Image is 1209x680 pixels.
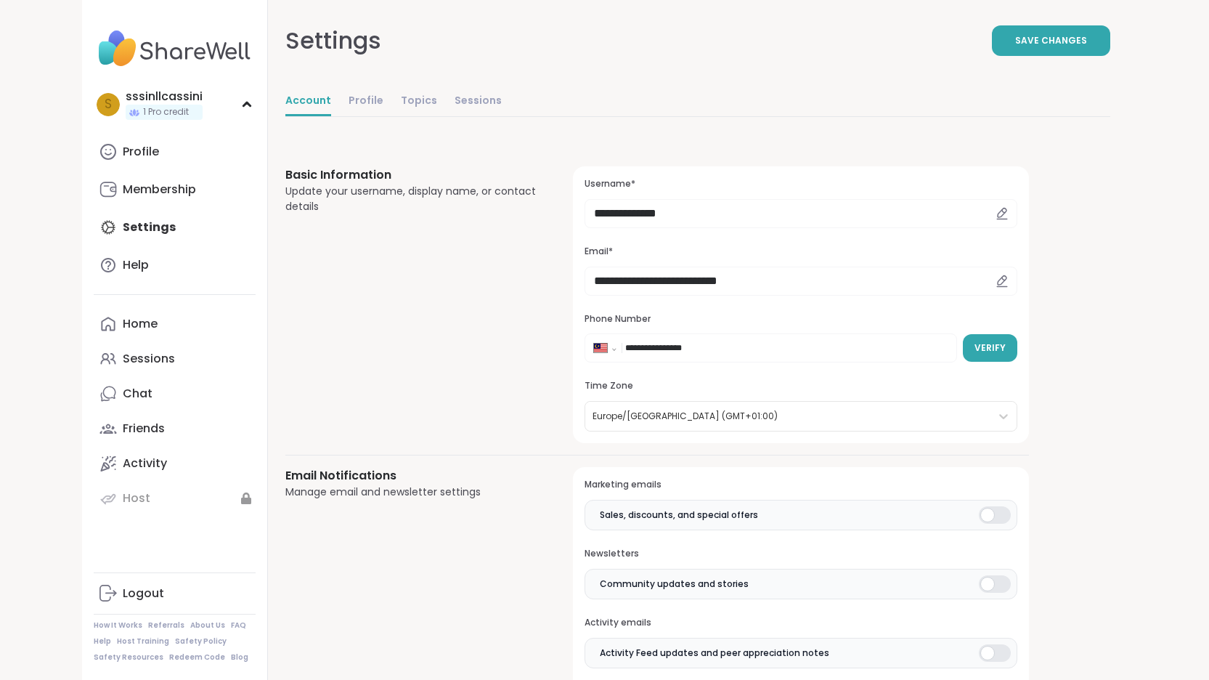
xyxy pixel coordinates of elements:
a: Safety Policy [175,636,227,647]
h3: Phone Number [585,313,1017,325]
span: Sales, discounts, and special offers [600,509,758,522]
a: Blog [231,652,248,663]
div: Host [123,490,150,506]
a: Membership [94,172,256,207]
a: Redeem Code [169,652,225,663]
a: Account [285,87,331,116]
h3: Time Zone [585,380,1017,392]
a: Referrals [148,620,184,631]
div: sssinllcassini [126,89,203,105]
h3: Basic Information [285,166,539,184]
h3: Email Notifications [285,467,539,485]
div: Friends [123,421,165,437]
a: About Us [190,620,225,631]
a: Help [94,248,256,283]
span: Verify [974,341,1006,355]
h3: Marketing emails [585,479,1017,491]
h3: Newsletters [585,548,1017,560]
a: Logout [94,576,256,611]
div: Activity [123,456,167,471]
h3: Activity emails [585,617,1017,629]
a: Topics [401,87,437,116]
div: Profile [123,144,159,160]
div: Settings [285,23,381,58]
a: How It Works [94,620,142,631]
button: Save Changes [992,25,1110,56]
a: Host Training [117,636,169,647]
div: Update your username, display name, or contact details [285,184,539,214]
a: Home [94,307,256,341]
div: Manage email and newsletter settings [285,485,539,500]
a: Sessions [94,341,256,376]
div: Chat [123,386,152,402]
h3: Email* [585,246,1017,258]
a: Sessions [455,87,502,116]
a: Activity [94,446,256,481]
a: Help [94,636,111,647]
span: Save Changes [1015,34,1087,47]
span: s [105,95,112,114]
span: Community updates and stories [600,578,749,591]
button: Verify [963,334,1017,362]
span: Activity Feed updates and peer appreciation notes [600,647,829,660]
div: Logout [123,586,164,602]
a: Profile [349,87,383,116]
a: Safety Resources [94,652,163,663]
a: FAQ [231,620,246,631]
div: Membership [123,182,196,198]
a: Chat [94,376,256,411]
div: Help [123,257,149,273]
a: Friends [94,411,256,446]
a: Host [94,481,256,516]
a: Profile [94,134,256,169]
h3: Username* [585,178,1017,190]
span: 1 Pro credit [143,106,189,118]
div: Sessions [123,351,175,367]
div: Home [123,316,158,332]
img: ShareWell Nav Logo [94,23,256,74]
